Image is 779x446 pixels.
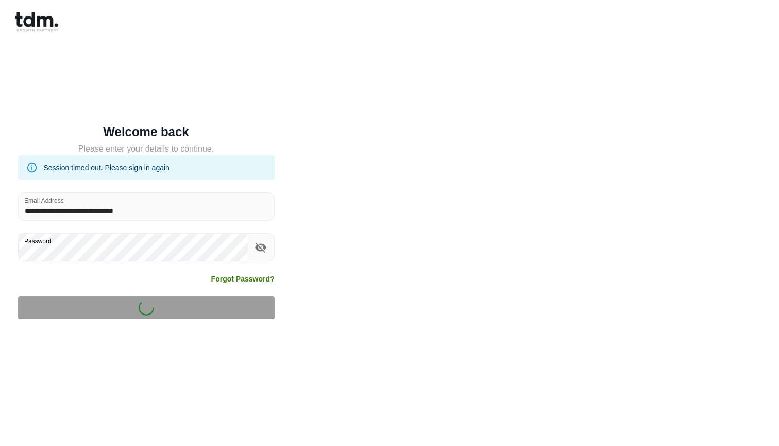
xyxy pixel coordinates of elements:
[24,196,64,205] label: Email Address
[44,158,170,177] div: Session timed out. Please sign in again
[252,239,269,256] button: toggle password visibility
[18,127,275,137] h5: Welcome back
[211,274,275,284] a: Forgot Password?
[18,143,275,155] h5: Please enter your details to continue.
[24,237,52,245] label: Password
